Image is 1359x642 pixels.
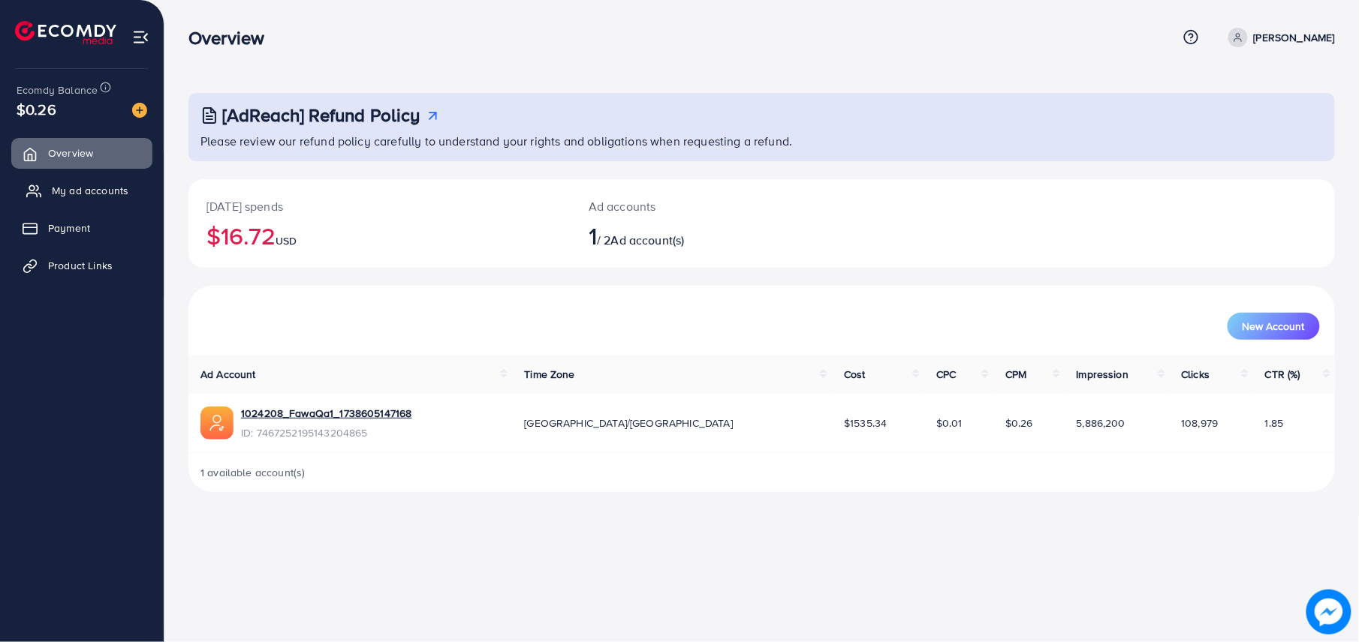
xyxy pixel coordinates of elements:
[936,367,956,382] span: CPC
[1005,367,1026,382] span: CPM
[1306,589,1351,634] img: image
[1077,367,1129,382] span: Impression
[48,145,93,160] span: Overview
[1265,367,1300,382] span: CTR (%)
[241,425,412,440] span: ID: 7467252195143204865
[206,221,553,250] h2: $16.72
[11,175,152,205] a: My ad accounts
[589,197,839,215] p: Ad accounts
[48,258,113,273] span: Product Links
[611,232,685,248] span: Ad account(s)
[206,197,553,215] p: [DATE] spends
[524,415,733,430] span: [GEOGRAPHIC_DATA]/[GEOGRAPHIC_DATA]
[188,27,276,49] h3: Overview
[1182,415,1219,430] span: 108,979
[200,367,256,382] span: Ad Account
[11,138,152,168] a: Overview
[1222,28,1335,47] a: [PERSON_NAME]
[1254,28,1335,46] p: [PERSON_NAME]
[15,21,116,44] img: logo
[241,406,412,421] a: 1024208_FawaQa1_1738605147168
[1228,313,1320,340] button: New Account
[524,367,574,382] span: Time Zone
[844,415,887,430] span: $1535.34
[17,98,56,120] span: $0.26
[52,183,128,198] span: My ad accounts
[132,28,149,46] img: menu
[1005,415,1033,430] span: $0.26
[200,465,306,480] span: 1 available account(s)
[276,233,297,248] span: USD
[200,406,234,439] img: ic-ads-acc.e4c84228.svg
[11,213,152,243] a: Payment
[132,103,147,118] img: image
[1265,415,1284,430] span: 1.85
[1243,321,1305,331] span: New Account
[200,132,1326,150] p: Please review our refund policy carefully to understand your rights and obligations when requesti...
[48,220,90,235] span: Payment
[17,82,98,97] span: Ecomdy Balance
[589,218,597,253] span: 1
[1077,415,1125,430] span: 5,886,200
[1182,367,1210,382] span: Clicks
[844,367,866,382] span: Cost
[589,221,839,250] h2: / 2
[11,250,152,280] a: Product Links
[222,104,420,126] h3: [AdReach] Refund Policy
[936,415,963,430] span: $0.01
